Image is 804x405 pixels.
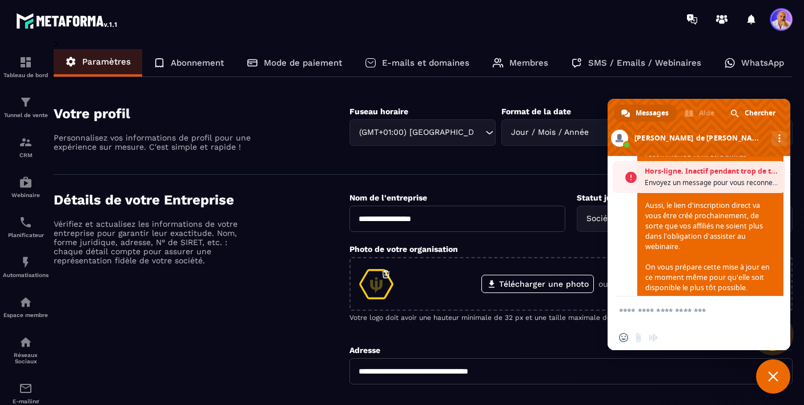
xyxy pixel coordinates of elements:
a: Fermer le chat [756,359,790,394]
h4: Votre profil [54,106,349,122]
a: automationsautomationsAutomatisations [3,247,49,287]
textarea: Entrez votre message... [619,296,756,325]
a: automationsautomationsWebinaire [3,167,49,207]
a: social-networksocial-networkRéseaux Sociaux [3,327,49,373]
p: Automatisations [3,272,49,278]
p: Webinaire [3,192,49,198]
p: ou les glisser/déposer ici [598,279,695,288]
p: CRM [3,152,49,158]
a: Messages [614,105,677,122]
p: Votre logo doit avoir une hauteur minimale de 32 px et une taille maximale de 300 ko. [349,314,793,322]
span: Chercher [745,105,775,122]
div: Search for option [349,119,496,146]
p: Tableau de bord [3,72,49,78]
p: Membres [509,58,548,68]
p: Tunnel de vente [3,112,49,118]
p: Espace membre [3,312,49,318]
img: automations [19,295,33,309]
p: E-mails et domaines [382,58,469,68]
p: Mode de paiement [264,58,342,68]
p: E-mailing [3,398,49,404]
p: Abonnement [171,58,224,68]
label: Photo de votre organisation [349,244,458,254]
span: Jour / Mois / Année [509,126,592,139]
label: Statut juridique [577,193,640,202]
label: Nom de l'entreprise [349,193,427,202]
img: email [19,382,33,395]
a: schedulerschedulerPlanificateur [3,207,49,247]
a: formationformationCRM [3,127,49,167]
label: Adresse [349,346,380,355]
img: formation [19,135,33,149]
p: Personnalisez vos informations de profil pour une expérience sur mesure. C'est simple et rapide ! [54,133,254,151]
img: logo [16,10,119,31]
a: Chercher [723,105,783,122]
input: Search for option [474,126,483,139]
label: Télécharger une photo [481,275,594,293]
a: automationsautomationsEspace membre [3,287,49,327]
h4: Détails de votre Entreprise [54,192,349,208]
span: (GMT+01:00) [GEOGRAPHIC_DATA] [357,126,474,139]
span: Insérer un emoji [619,333,628,342]
p: SMS / Emails / Webinaires [588,58,701,68]
a: formationformationTableau de bord [3,47,49,87]
div: Search for option [501,119,644,146]
p: Vérifiez et actualisez les informations de votre entreprise pour garantir leur exactitude. Nom, f... [54,219,254,265]
img: formation [19,55,33,69]
label: Format de la date [501,107,571,116]
div: Search for option [577,206,793,232]
span: Hors-ligne. Inactif pendant trop de temps. [645,166,779,177]
p: WhatsApp [741,58,784,68]
img: social-network [19,335,33,349]
img: scheduler [19,215,33,229]
input: Search for option [592,126,625,139]
p: Planificateur [3,232,49,238]
p: Paramètres [82,57,131,67]
img: formation [19,95,33,109]
img: automations [19,175,33,189]
span: Messages [636,105,669,122]
label: Fuseau horaire [349,107,408,116]
span: Bonjour [PERSON_NAME], Je ne vous ai pas oublié. Notre équipe technique a effectué des manipulati... [645,46,775,395]
img: automations [19,255,33,269]
p: Réseaux Sociaux [3,352,49,364]
span: Envoyez un message pour vous reconnecter. [645,177,779,189]
span: Société à responsabilité limitée (SARL) [584,212,742,225]
a: formationformationTunnel de vente [3,87,49,127]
